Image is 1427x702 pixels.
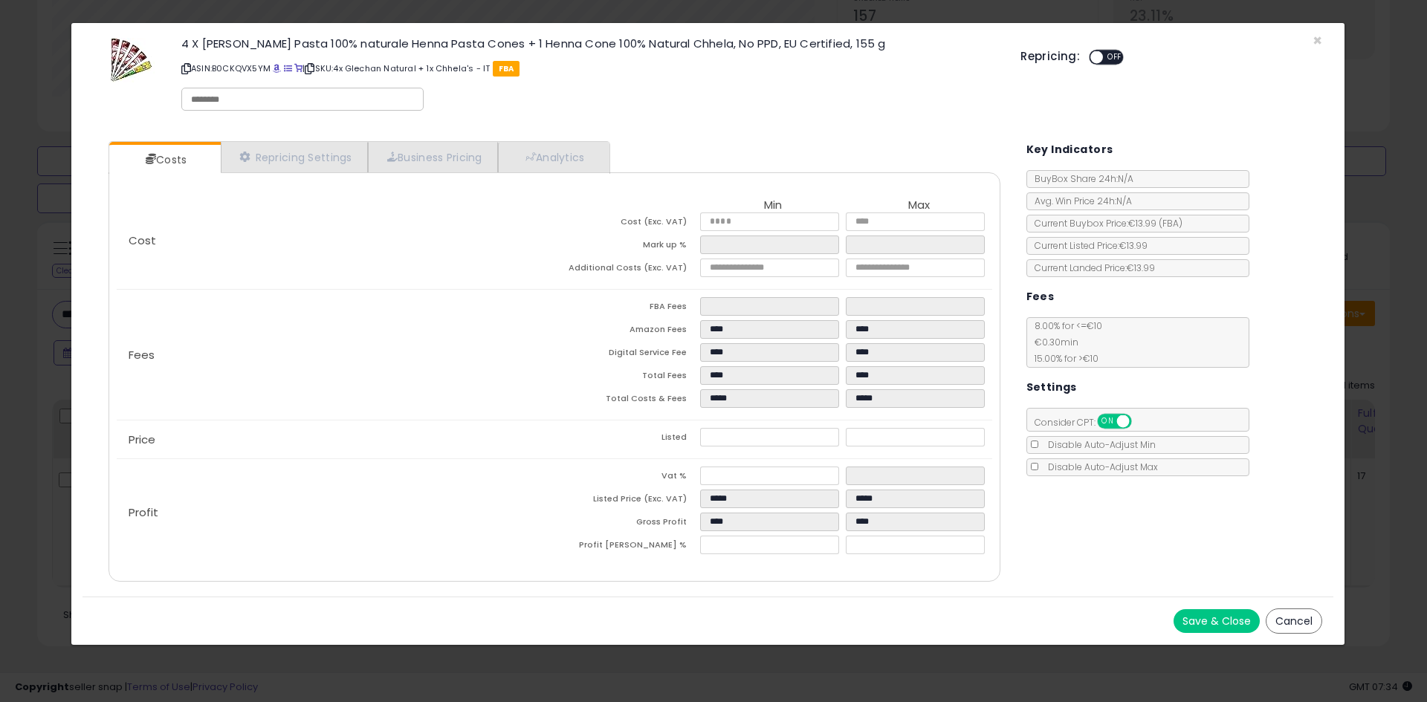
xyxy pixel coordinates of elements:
td: Listed [554,428,700,451]
td: Mark up % [554,235,700,259]
img: 51hI63d7kjL._SL60_.jpg [110,38,155,82]
td: FBA Fees [554,297,700,320]
a: BuyBox page [273,62,281,74]
button: Save & Close [1174,609,1260,633]
h5: Repricing: [1020,51,1080,62]
span: Current Buybox Price: [1027,217,1182,230]
td: Total Costs & Fees [554,389,700,412]
td: Amazon Fees [554,320,700,343]
p: Cost [117,235,554,247]
p: ASIN: B0CKQVX5YM | SKU: 4x Glechan Natural + 1x Chhela's - IT [181,56,998,80]
span: €13.99 [1128,217,1182,230]
h3: 4 X [PERSON_NAME] Pasta 100% naturale Henna Pasta Cones + 1 Henna Cone 100% Natural Chhela, No PP... [181,38,998,49]
a: Analytics [498,142,608,172]
h5: Fees [1026,287,1055,306]
button: Cancel [1266,608,1322,634]
span: €0.30 min [1027,336,1078,348]
td: Total Fees [554,366,700,389]
span: ON [1098,415,1117,428]
span: Disable Auto-Adjust Min [1041,438,1156,451]
span: FBA [493,61,520,77]
span: Current Landed Price: €13.99 [1027,261,1155,274]
td: Gross Profit [554,513,700,536]
span: BuyBox Share 24h: N/A [1027,172,1133,185]
span: × [1313,30,1322,51]
span: Disable Auto-Adjust Max [1041,461,1158,473]
span: ( FBA ) [1159,217,1182,230]
p: Profit [117,507,554,519]
th: Min [700,199,846,212]
a: Costs [109,145,219,175]
td: Digital Service Fee [554,343,700,366]
h5: Settings [1026,378,1077,397]
a: All offer listings [284,62,292,74]
p: Fees [117,349,554,361]
a: Repricing Settings [221,142,368,172]
span: 15.00 % for > €10 [1027,352,1098,365]
span: Avg. Win Price 24h: N/A [1027,195,1132,207]
p: Price [117,434,554,446]
td: Additional Costs (Exc. VAT) [554,259,700,282]
span: Consider CPT: [1027,416,1151,429]
td: Cost (Exc. VAT) [554,212,700,235]
a: Your listing only [294,62,302,74]
span: 8.00 % for <= €10 [1027,319,1102,365]
span: OFF [1129,415,1153,428]
th: Max [846,199,991,212]
td: Profit [PERSON_NAME] % [554,536,700,559]
td: Vat % [554,467,700,490]
a: Business Pricing [368,142,498,172]
td: Listed Price (Exc. VAT) [554,490,700,513]
span: Current Listed Price: €13.99 [1027,239,1148,252]
span: OFF [1103,51,1127,64]
h5: Key Indicators [1026,140,1113,159]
